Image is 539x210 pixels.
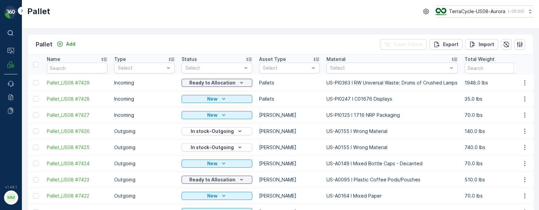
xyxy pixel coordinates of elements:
[47,79,107,86] a: Pallet_US08 #7429
[36,40,53,49] p: Pallet
[256,172,323,188] td: [PERSON_NAME]
[33,129,38,134] div: Toggle Row Selected
[4,190,18,205] button: MM
[182,79,252,87] button: Ready to Allocation
[256,107,323,123] td: [PERSON_NAME]
[326,56,346,63] p: Material
[461,91,529,107] td: 35.0 lbs
[393,41,423,48] p: Clear Filters
[111,123,178,139] td: Outgoing
[185,65,242,71] p: Select
[54,40,78,48] button: Add
[256,75,323,91] td: Pallets
[465,56,495,63] p: Total Weight
[33,112,38,118] div: Toggle Row Selected
[256,91,323,107] td: Pallets
[182,111,252,119] button: New
[4,5,18,19] img: logo
[436,5,534,17] button: TerraCycle-US08-Aurora(-05:00)
[47,56,60,63] p: Name
[189,176,235,183] p: Ready to Allocation
[256,155,323,172] td: [PERSON_NAME]
[323,123,461,139] td: US-A0155 I Wrong Material
[323,75,461,91] td: US-PI0363 I RW Universal Waste: Drums of Crushed Lamps
[47,96,107,102] a: Pallet_US08 #7428
[323,139,461,155] td: US-A0155 I Wrong Material
[47,63,107,73] input: Search
[111,107,178,123] td: Incoming
[66,41,75,47] p: Add
[380,39,427,50] button: Clear Filters
[256,139,323,155] td: [PERSON_NAME]
[465,63,525,73] input: Search
[182,176,252,184] button: Ready to Allocation
[111,172,178,188] td: Outgoing
[191,144,234,151] p: In stock-Outgoing
[182,192,252,200] button: New
[47,144,107,151] a: Pallet_US08 #7425
[330,65,447,71] p: Select
[182,56,197,63] p: Status
[207,112,218,118] p: New
[182,95,252,103] button: New
[461,172,529,188] td: 510.0 lbs
[256,188,323,204] td: [PERSON_NAME]
[323,188,461,204] td: US-A0164 I Mixed Paper
[191,128,234,135] p: In stock-Outgoing
[323,172,461,188] td: US-A0095 I Plastic Coffee Pods/Pouches
[182,127,252,135] button: In stock-Outgoing
[33,96,38,102] div: Toggle Row Selected
[111,139,178,155] td: Outgoing
[47,112,107,118] a: Pallet_US08 #7427
[33,80,38,85] div: Toggle Row Selected
[479,41,494,48] p: Import
[111,91,178,107] td: Incoming
[111,75,178,91] td: Incoming
[27,6,50,17] p: Pallet
[189,79,235,86] p: Ready to Allocation
[111,188,178,204] td: Outgoing
[461,107,529,123] td: 70.0 lbs
[461,155,529,172] td: 70.0 lbs
[436,8,446,15] img: image_ci7OI47.png
[259,56,286,63] p: Asset Type
[449,8,505,15] p: TerraCycle-US08-Aurora
[33,161,38,166] div: Toggle Row Selected
[443,41,458,48] p: Export
[47,128,107,135] a: Pallet_US08 #7426
[508,9,524,14] p: ( -05:00 )
[465,39,498,50] button: Import
[256,123,323,139] td: [PERSON_NAME]
[323,155,461,172] td: US-A0149 I Mixed Bottle Caps - Decanted
[47,176,107,183] a: Pallet_US08 #7423
[323,107,461,123] td: US-PI0125 I 1716 NRP Packaging
[430,39,463,50] button: Export
[33,177,38,182] div: Toggle Row Selected
[323,91,461,107] td: US-PI0247 I C01676 Displays
[207,96,218,102] p: New
[111,155,178,172] td: Outgoing
[4,185,18,189] span: v 1.48.1
[47,193,107,199] a: Pallet_US08 #7422
[33,193,38,199] div: Toggle Row Selected
[207,193,218,199] p: New
[33,145,38,150] div: Toggle Row Selected
[47,160,107,167] a: Pallet_US08 #7424
[263,65,309,71] p: Select
[114,56,126,63] p: Type
[118,65,164,71] p: Select
[6,192,17,203] div: MM
[182,160,252,168] button: New
[461,123,529,139] td: 140.0 lbs
[461,75,529,91] td: 1948.0 lbs
[207,160,218,167] p: New
[461,188,529,204] td: 70.0 lbs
